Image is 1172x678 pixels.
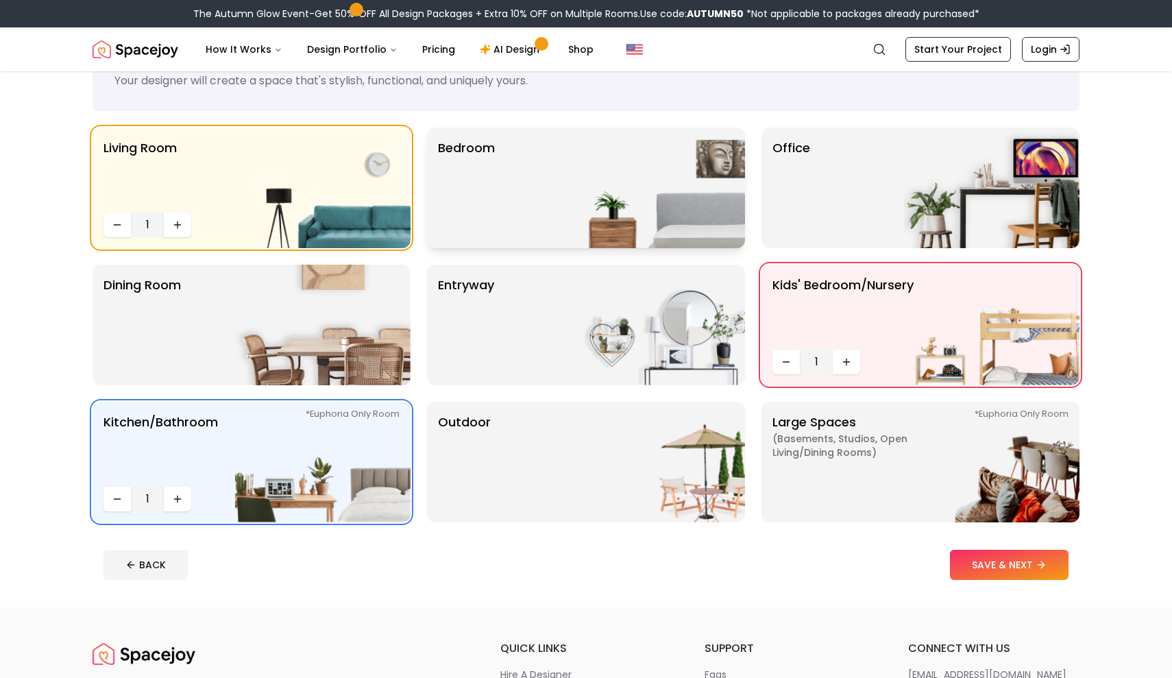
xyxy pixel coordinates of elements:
button: Design Portfolio [296,36,408,63]
h6: connect with us [908,640,1079,657]
img: Outdoor [570,402,745,522]
a: Login [1022,37,1079,62]
span: *Not applicable to packages already purchased* [744,7,979,21]
button: BACK [103,550,188,580]
img: Living Room [235,128,411,248]
img: Kitchen/Bathroom *Euphoria Only [235,402,411,522]
button: Increase quantity [833,350,860,374]
img: Office [904,128,1079,248]
p: entryway [438,276,494,374]
button: Decrease quantity [772,350,800,374]
span: 1 [805,354,827,370]
span: 1 [136,491,158,507]
img: Spacejoy Logo [93,36,178,63]
a: Start Your Project [905,37,1011,62]
button: How It Works [195,36,293,63]
div: The Autumn Glow Event-Get 50% OFF All Design Packages + Extra 10% OFF on Multiple Rooms. [193,7,979,21]
nav: Main [195,36,605,63]
a: Spacejoy [93,36,178,63]
img: Large Spaces *Euphoria Only [904,402,1079,522]
p: Outdoor [438,413,491,511]
button: Decrease quantity [103,213,131,237]
h6: quick links [500,640,672,657]
img: entryway [570,265,745,385]
span: ( Basements, Studios, Open living/dining rooms ) [772,432,944,459]
button: Increase quantity [164,487,191,511]
p: Dining Room [103,276,181,374]
button: Decrease quantity [103,487,131,511]
span: Use code: [640,7,744,21]
img: Dining Room [235,265,411,385]
p: Your designer will create a space that's stylish, functional, and uniquely yours. [114,73,1058,89]
a: AI Design [469,36,554,63]
h6: support [705,640,876,657]
nav: Global [93,27,1079,71]
p: Bedroom [438,138,495,237]
img: United States [626,41,643,58]
img: Kids' Bedroom/Nursery [904,265,1079,385]
a: Spacejoy [93,640,195,668]
p: Office [772,138,810,237]
button: Increase quantity [164,213,191,237]
p: Living Room [103,138,177,207]
p: Large Spaces [772,413,944,511]
img: Spacejoy Logo [93,640,195,668]
span: 1 [136,217,158,233]
img: Bedroom [570,128,745,248]
button: SAVE & NEXT [950,550,1069,580]
p: Kitchen/Bathroom [103,413,218,481]
a: Pricing [411,36,466,63]
b: AUTUMN50 [687,7,744,21]
a: Shop [557,36,605,63]
p: Kids' Bedroom/Nursery [772,276,914,344]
